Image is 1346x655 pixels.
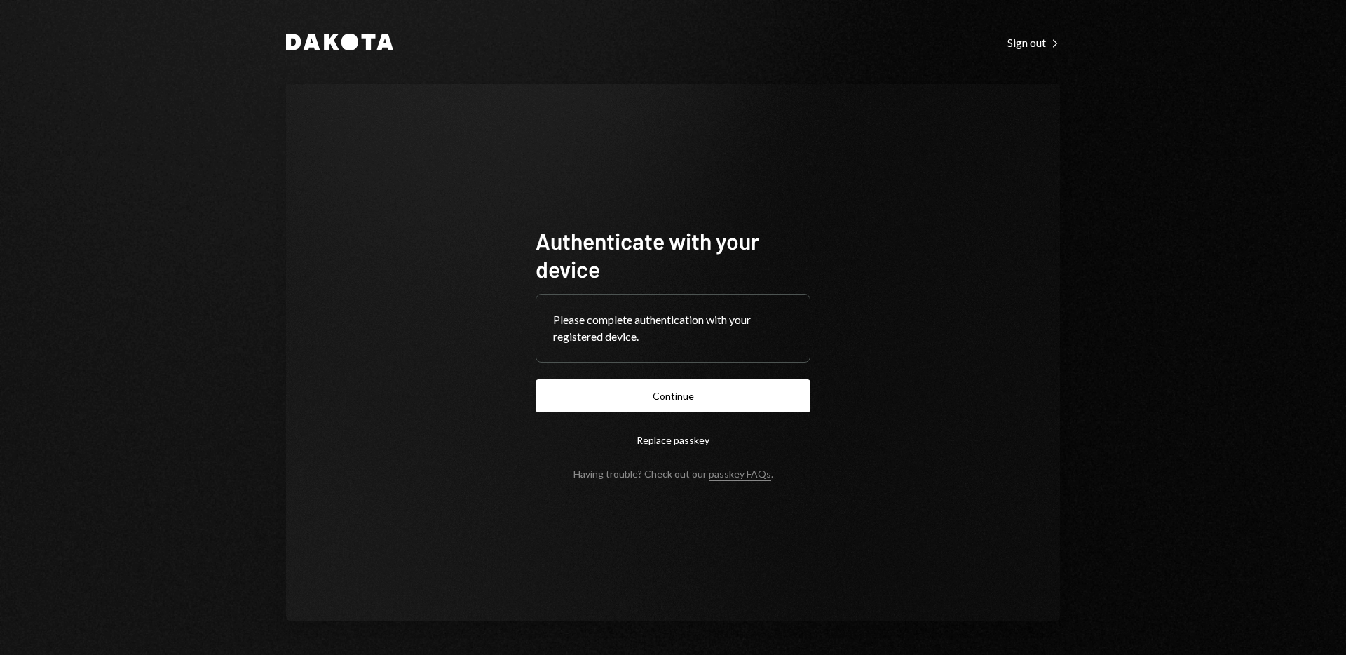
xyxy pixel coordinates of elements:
[709,468,771,481] a: passkey FAQs
[553,311,793,345] div: Please complete authentication with your registered device.
[1007,34,1060,50] a: Sign out
[1007,36,1060,50] div: Sign out
[536,424,810,457] button: Replace passkey
[536,227,810,283] h1: Authenticate with your device
[536,379,810,412] button: Continue
[573,468,773,480] div: Having trouble? Check out our .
